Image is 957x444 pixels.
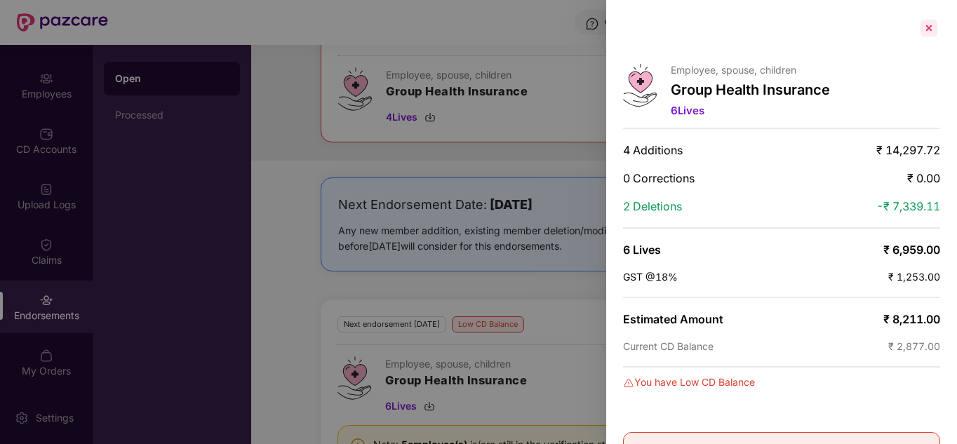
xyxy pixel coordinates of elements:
[623,271,678,283] span: GST @18%
[623,64,657,107] img: svg+xml;base64,PHN2ZyB4bWxucz0iaHR0cDovL3d3dy53My5vcmcvMjAwMC9zdmciIHdpZHRoPSI0Ny43MTQiIGhlaWdodD...
[876,199,940,213] span: -₹ 7,339.11
[671,81,830,98] p: Group Health Insurance
[671,104,704,117] span: 6 Lives
[888,340,940,352] span: ₹ 2,877.00
[623,199,682,213] span: 2 Deletions
[623,143,683,157] span: 4 Additions
[623,171,695,185] span: 0 Corrections
[623,377,634,389] img: svg+xml;base64,PHN2ZyBpZD0iRGFuZ2VyLTMyeDMyIiB4bWxucz0iaHR0cDovL3d3dy53My5vcmcvMjAwMC9zdmciIHdpZH...
[623,375,940,390] div: You have Low CD Balance
[883,243,940,257] span: ₹ 6,959.00
[623,243,661,257] span: 6 Lives
[907,171,940,185] span: ₹ 0.00
[888,271,940,283] span: ₹ 1,253.00
[876,143,940,157] span: ₹ 14,297.72
[671,64,830,76] p: Employee, spouse, children
[883,312,940,326] span: ₹ 8,211.00
[623,312,723,326] span: Estimated Amount
[623,340,714,352] span: Current CD Balance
